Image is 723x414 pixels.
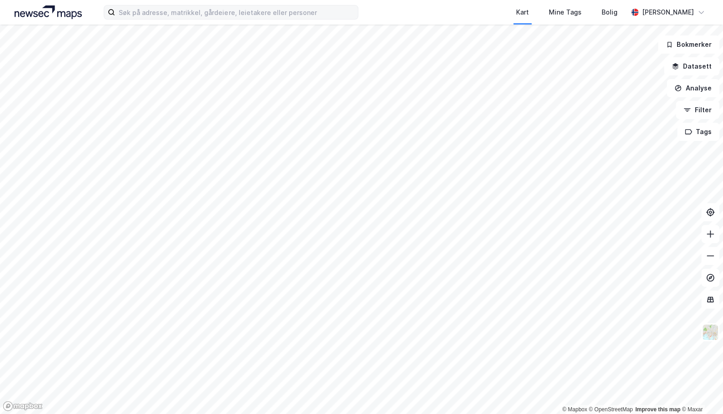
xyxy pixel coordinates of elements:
div: Bolig [602,7,618,18]
iframe: Chat Widget [678,370,723,414]
img: logo.a4113a55bc3d86da70a041830d287a7e.svg [15,5,82,19]
div: [PERSON_NAME] [642,7,694,18]
div: Mine Tags [549,7,582,18]
div: Kart [516,7,529,18]
input: Søk på adresse, matrikkel, gårdeiere, leietakere eller personer [115,5,358,19]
